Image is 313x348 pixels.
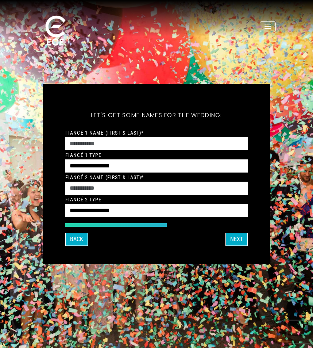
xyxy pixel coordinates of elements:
button: Next [225,233,248,246]
label: Fiancé 1 Type [65,152,102,158]
img: ece_new_logo_whitev2-1.png [37,13,74,49]
label: Fiancé 2 Type [65,196,102,203]
label: Fiancé 1 Name (First & Last)* [65,129,144,136]
button: Toggle navigation [260,21,276,32]
label: Fiancé 2 Name (First & Last)* [65,174,144,181]
button: Back [65,233,88,246]
h5: Let's get some names for the wedding: [65,102,248,128]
